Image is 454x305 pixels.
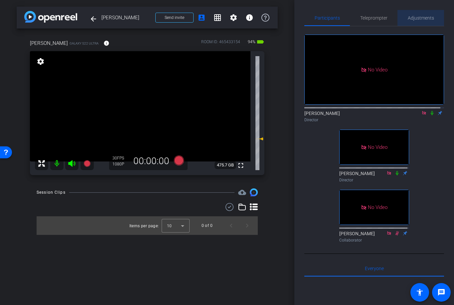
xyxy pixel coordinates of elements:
mat-icon: settings [36,57,45,65]
span: No Video [368,204,387,210]
span: Destinations for your clips [238,188,246,196]
div: 1080P [112,161,129,167]
span: Adjustments [408,16,434,20]
div: ROOM ID: 465433154 [201,39,240,49]
span: No Video [368,144,387,150]
mat-icon: fullscreen [237,161,245,169]
mat-icon: cloud_upload [238,188,246,196]
mat-icon: arrow_back [89,15,97,23]
mat-icon: -9 dB [255,135,263,143]
div: Director [339,177,409,183]
div: Session Clips [37,189,66,196]
span: [PERSON_NAME] [30,40,68,47]
span: FPS [117,156,124,160]
mat-icon: info [245,14,253,22]
button: Previous page [223,218,239,234]
button: Next page [239,218,255,234]
div: Collaborator [339,237,409,243]
div: Items per page: [129,223,159,229]
div: 0 of 0 [202,222,213,229]
span: Teleprompter [360,16,387,20]
span: Send invite [165,15,184,20]
span: [PERSON_NAME] [101,11,151,24]
mat-icon: accessibility [416,288,424,296]
div: [PERSON_NAME] [339,230,409,243]
span: 475.7 GB [215,161,236,169]
span: Everyone [365,266,384,271]
mat-icon: info [103,40,109,46]
span: No Video [368,66,387,72]
mat-icon: grid_on [214,14,222,22]
div: 30 [112,155,129,161]
span: Galaxy S22 Ultra [70,41,98,46]
div: [PERSON_NAME] [339,170,409,183]
span: 94% [247,37,256,47]
button: Send invite [155,13,194,23]
div: [PERSON_NAME] [304,110,444,123]
mat-icon: message [437,288,445,296]
mat-icon: account_box [198,14,206,22]
img: app-logo [24,11,77,23]
div: Director [304,117,444,123]
span: Participants [315,16,340,20]
div: 00:00:00 [129,155,174,167]
mat-icon: battery_std [256,38,264,46]
mat-icon: settings [229,14,237,22]
img: Session clips [250,188,258,196]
